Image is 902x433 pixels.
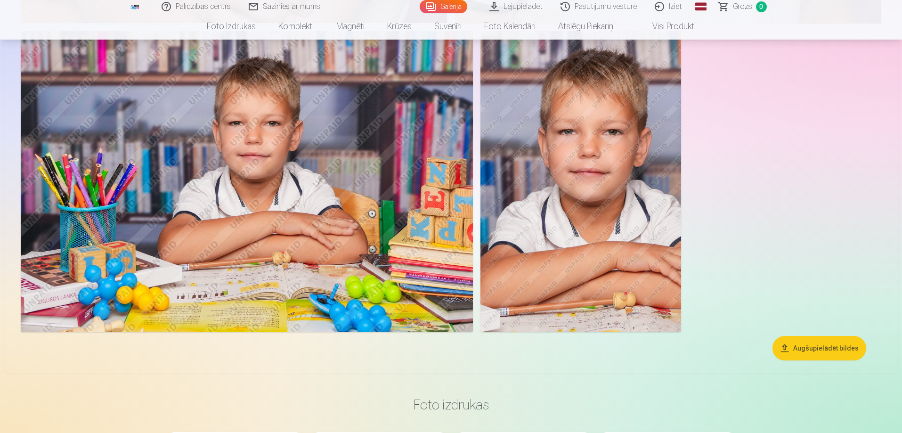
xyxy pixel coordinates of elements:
a: Visi produkti [626,13,707,40]
span: 0 [756,1,767,12]
a: Foto izdrukas [195,13,267,40]
a: Komplekti [267,13,325,40]
span: Grozs [733,1,752,12]
a: Foto kalendāri [473,13,547,40]
a: Krūzes [376,13,423,40]
a: Atslēgu piekariņi [547,13,626,40]
button: Augšupielādēt bildes [772,336,866,360]
a: Magnēti [325,13,376,40]
a: Suvenīri [423,13,473,40]
h3: Foto izdrukas [176,396,726,413]
img: /fa1 [130,4,140,9]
